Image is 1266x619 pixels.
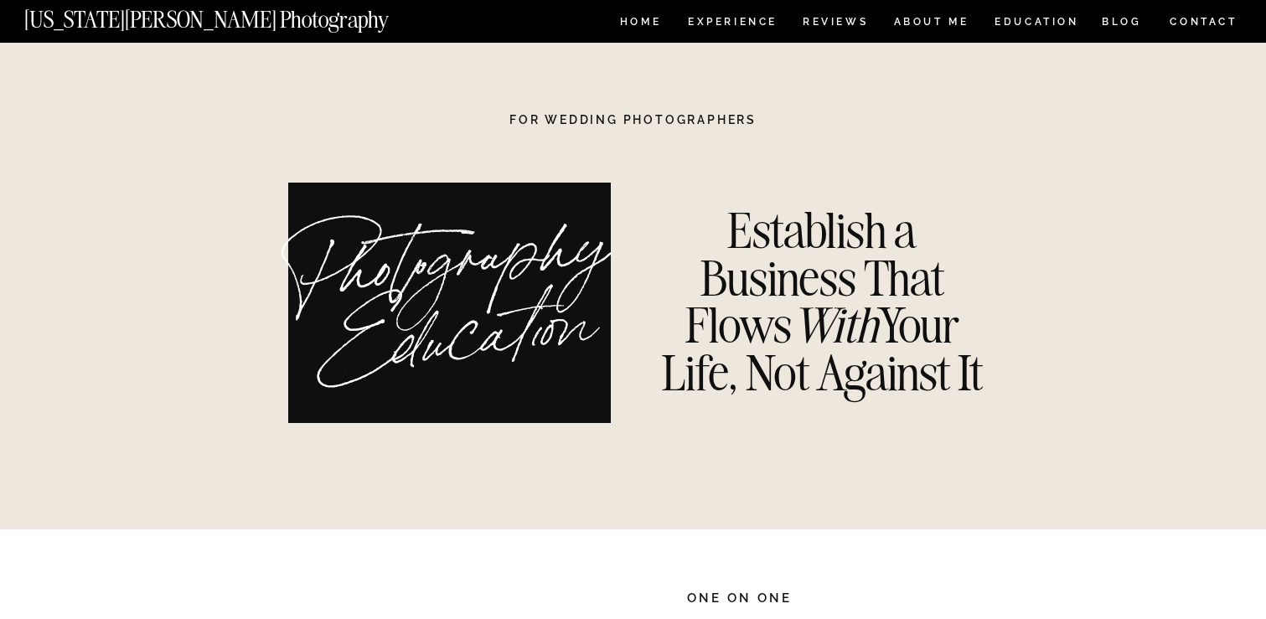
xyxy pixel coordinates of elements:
[462,114,805,126] h1: For Wedding Photographers
[1102,17,1142,31] a: BLOG
[270,218,640,406] h1: Photography Education
[993,17,1081,31] a: EDUCATION
[1169,13,1238,31] a: CONTACT
[688,17,776,31] a: Experience
[617,17,664,31] a: HOME
[24,8,445,23] a: [US_STATE][PERSON_NAME] Photography
[792,295,877,355] i: With
[803,17,866,31] a: REVIEWS
[893,17,969,31] a: ABOUT ME
[687,592,1010,607] h2: One on one
[647,207,998,399] h3: Establish a Business That Flows Your Life, Not Against It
